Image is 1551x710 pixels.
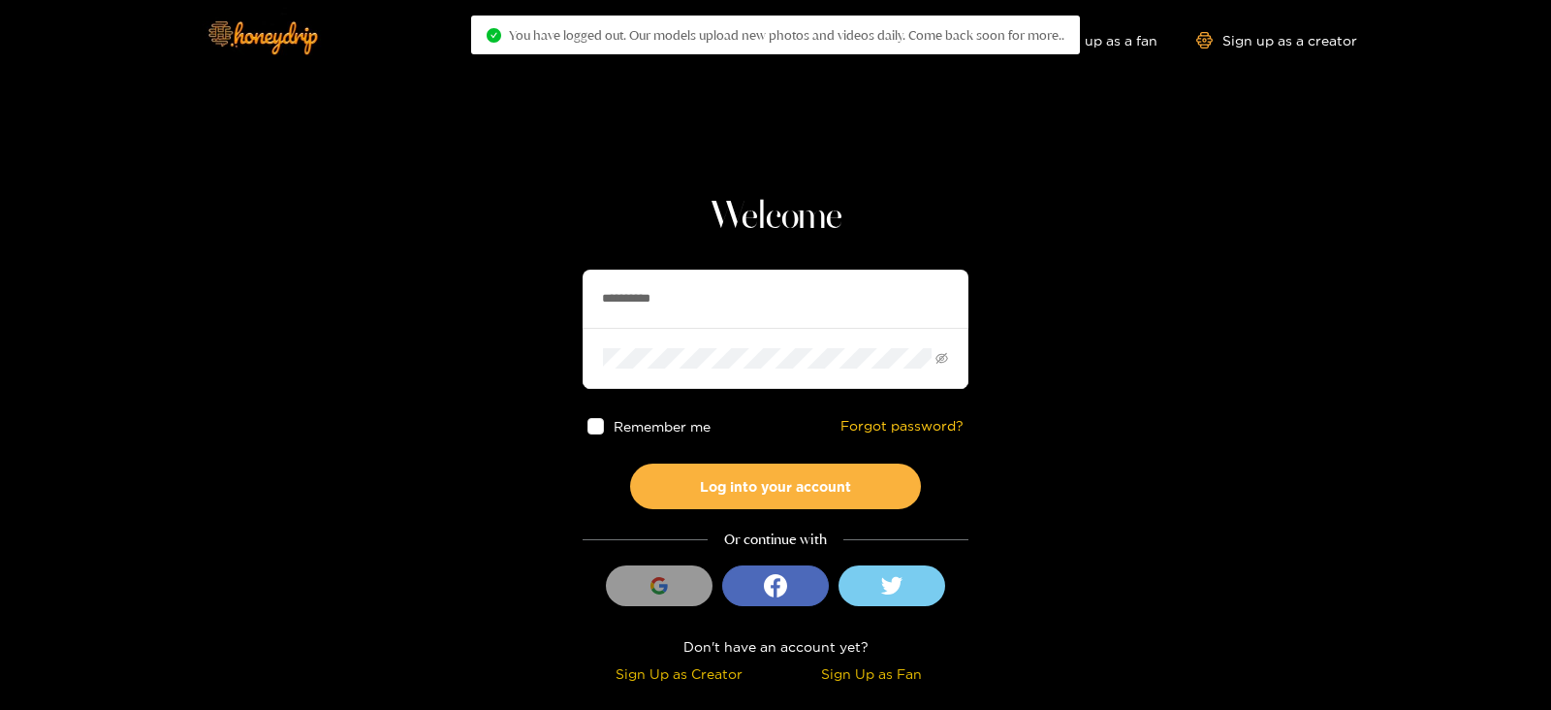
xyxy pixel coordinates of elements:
[487,28,501,43] span: check-circle
[583,194,968,241] h1: Welcome
[509,27,1064,43] span: You have logged out. Our models upload new photos and videos daily. Come back soon for more..
[935,352,948,365] span: eye-invisible
[1196,32,1357,48] a: Sign up as a creator
[630,464,921,509] button: Log into your account
[1025,32,1157,48] a: Sign up as a fan
[614,419,711,434] span: Remember me
[780,662,964,685] div: Sign Up as Fan
[583,635,968,658] div: Don't have an account yet?
[583,529,968,551] div: Or continue with
[840,418,964,435] a: Forgot password?
[587,662,771,685] div: Sign Up as Creator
